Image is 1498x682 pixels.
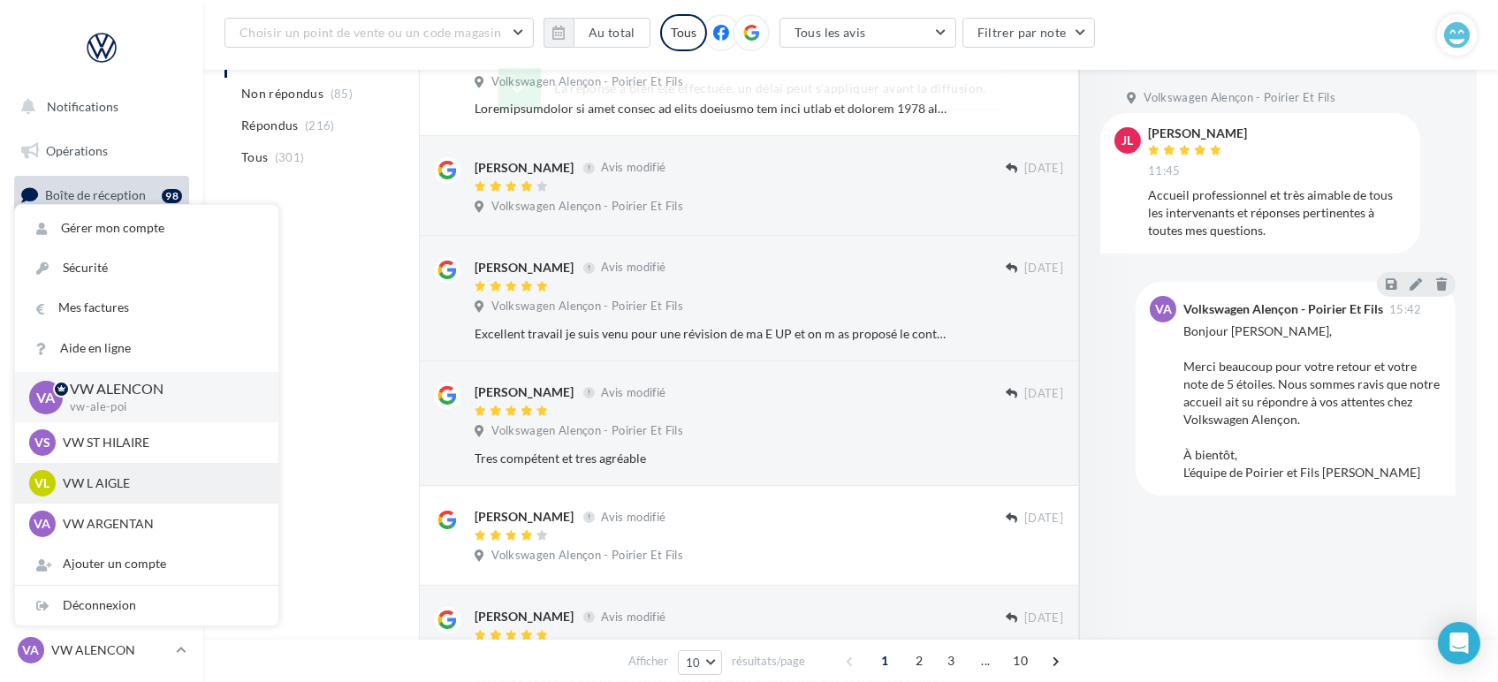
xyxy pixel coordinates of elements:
div: Excellent travail je suis venu pour une révision de ma E UP et on m as proposé le contrôle techni... [475,325,948,343]
p: VW ALENCON [51,641,169,659]
span: Volkswagen Alençon - Poirier Et Fils [491,199,683,215]
span: Volkswagen Alençon - Poirier Et Fils [1144,90,1335,106]
span: 2 [905,647,933,675]
button: Au total [574,18,650,48]
a: Visibilité en ligne [11,222,193,259]
span: [DATE] [1024,386,1063,402]
a: Opérations [11,133,193,170]
a: Gérer mon compte [15,208,278,248]
a: Campagnes DataOnDemand [11,500,193,552]
button: Au total [544,18,650,48]
span: Tous les avis [795,25,866,40]
div: Volkswagen Alençon - Poirier Et Fils [1183,303,1383,315]
div: [PERSON_NAME] [475,508,574,526]
span: Avis modifié [601,161,665,175]
a: Aide en ligne [15,329,278,368]
div: [PERSON_NAME] [475,608,574,625]
a: Contacts [11,309,193,346]
p: VW L AIGLE [63,474,257,492]
a: Calendrier [11,398,193,435]
span: VA [34,515,51,533]
a: Médiathèque [11,353,193,390]
span: résultats/page [732,653,805,670]
span: VA [23,641,40,659]
div: [PERSON_NAME] [1148,127,1247,140]
div: 98 [162,189,182,203]
span: Répondus [241,117,299,134]
span: (301) [275,150,305,164]
span: [DATE] [1024,610,1063,626]
span: VA [37,387,56,407]
span: Boîte de réception [45,187,146,202]
span: Tous [241,148,268,166]
div: Tres compétent et tres agréable [475,450,948,467]
button: Choisir un point de vente ou un code magasin [224,18,534,48]
span: Non répondus [241,85,323,102]
button: Filtrer par note [962,18,1096,48]
div: La réponse a bien été effectuée, un délai peut s’appliquer avant la diffusion. [498,68,1000,109]
button: Tous les avis [779,18,956,48]
span: Choisir un point de vente ou un code magasin [240,25,501,40]
span: 11:45 [1148,163,1181,179]
span: [DATE] [1024,161,1063,177]
div: Tous [660,14,707,51]
a: Sécurité [15,248,278,288]
div: Ajouter un compte [15,544,278,584]
span: Afficher [628,653,668,670]
span: ... [971,647,1000,675]
div: Loremipsumdolor si amet consec ad elits doeiusmo tem inci utlab et dolorem 1978 aliq 9 enimadm Ve... [475,100,948,117]
p: VW ST HILAIRE [63,434,257,451]
span: [DATE] [1024,261,1063,277]
span: VA [1155,300,1172,318]
span: 1 [871,647,899,675]
span: (216) [305,118,335,133]
a: Campagnes [11,266,193,303]
div: Accueil professionnel et très aimable de tous les intervenants et réponses pertinentes à toutes m... [1148,186,1406,239]
span: VL [35,474,50,492]
span: [DATE] [1024,511,1063,527]
span: Volkswagen Alençon - Poirier Et Fils [491,423,683,439]
span: Avis modifié [601,385,665,399]
div: [PERSON_NAME] [475,259,574,277]
span: Opérations [46,143,108,158]
a: Mes factures [15,288,278,328]
span: Avis modifié [601,510,665,524]
span: Volkswagen Alençon - Poirier Et Fils [491,299,683,314]
span: 10 [686,655,701,670]
button: 10 [678,650,723,675]
span: Volkswagen Alençon - Poirier Et Fils [491,548,683,564]
span: (85) [331,87,353,101]
span: 10 [1006,647,1035,675]
span: 15:42 [1389,304,1422,315]
div: Déconnexion [15,586,278,625]
p: vw-ale-poi [70,399,250,415]
p: VW ARGENTAN [63,515,257,533]
span: VS [34,434,50,451]
span: Avis modifié [601,610,665,624]
span: JL [1122,132,1134,149]
p: VW ALENCON [70,379,250,399]
div: Open Intercom Messenger [1438,622,1480,664]
a: VA VW ALENCON [14,633,189,667]
div: Bonjour [PERSON_NAME], Merci beaucoup pour votre retour et votre note de 5 étoiles. Nous sommes r... [1183,322,1441,481]
a: Boîte de réception98 [11,176,193,214]
span: 3 [937,647,965,675]
a: PLV et print personnalisable [11,441,193,493]
div: [PERSON_NAME] [475,383,574,401]
span: Volkswagen Alençon - Poirier Et Fils [491,74,683,90]
div: [PERSON_NAME] [475,159,574,177]
button: Notifications [11,88,186,125]
span: Notifications [47,99,118,114]
span: Avis modifié [601,261,665,275]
